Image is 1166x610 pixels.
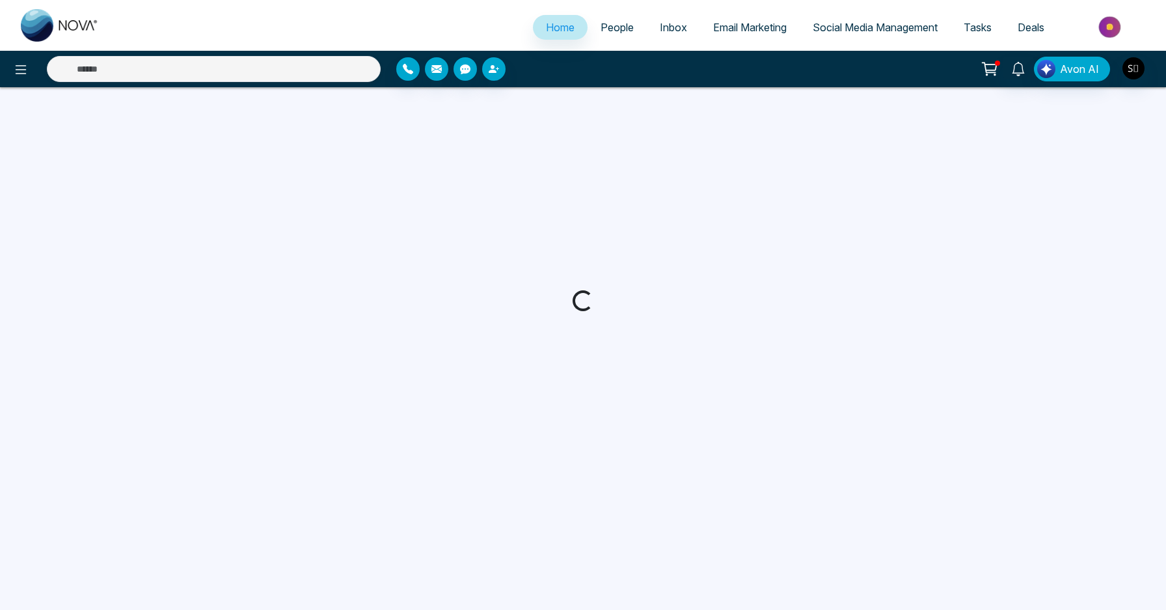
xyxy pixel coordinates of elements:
[660,21,687,34] span: Inbox
[800,15,951,40] a: Social Media Management
[546,21,575,34] span: Home
[1034,57,1110,81] button: Avon AI
[1064,12,1158,42] img: Market-place.gif
[1122,57,1145,79] img: User Avatar
[588,15,647,40] a: People
[951,15,1005,40] a: Tasks
[1018,21,1044,34] span: Deals
[813,21,938,34] span: Social Media Management
[1005,15,1057,40] a: Deals
[533,15,588,40] a: Home
[21,9,99,42] img: Nova CRM Logo
[1060,61,1099,77] span: Avon AI
[647,15,700,40] a: Inbox
[700,15,800,40] a: Email Marketing
[1037,60,1055,78] img: Lead Flow
[964,21,992,34] span: Tasks
[713,21,787,34] span: Email Marketing
[601,21,634,34] span: People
